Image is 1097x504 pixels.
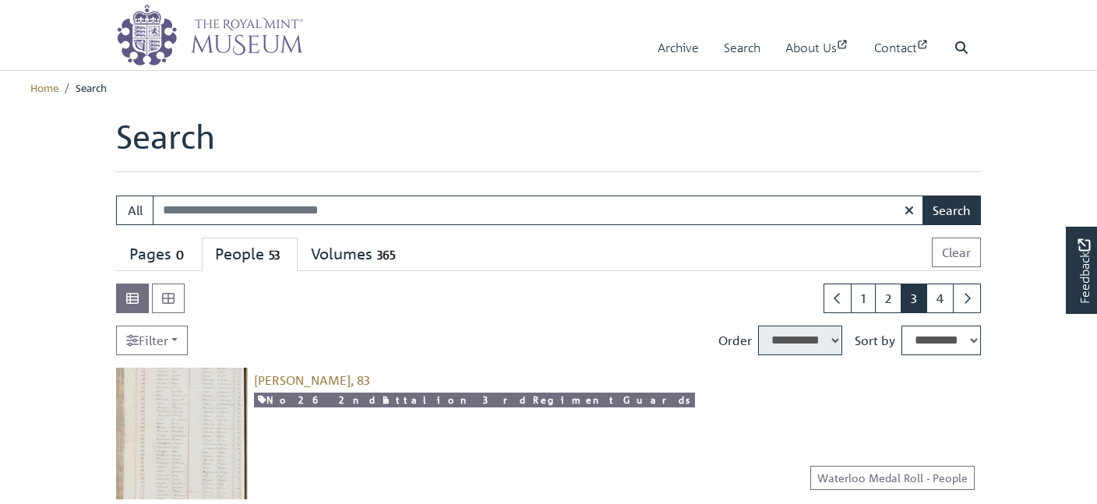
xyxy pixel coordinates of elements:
[153,196,924,225] input: Enter one or more search terms...
[30,80,58,94] a: Home
[171,246,189,264] span: 0
[1066,227,1097,314] a: Would you like to provide feedback?
[718,331,752,350] label: Order
[129,245,189,264] div: Pages
[932,238,981,267] button: Clear
[116,4,303,66] img: logo_wide.png
[76,80,107,94] span: Search
[785,26,849,70] a: About Us
[254,372,370,388] a: [PERSON_NAME], 83
[875,284,901,313] a: Goto page 2
[922,196,981,225] button: Search
[254,393,695,407] a: No 26 2nd Battalion 3rd Regiment Guards
[855,331,895,350] label: Sort by
[264,246,284,264] span: 53
[116,117,981,171] h1: Search
[658,26,699,70] a: Archive
[116,326,188,355] a: Filter
[1074,239,1093,304] span: Feedback
[851,284,876,313] a: Goto page 1
[724,26,760,70] a: Search
[116,368,248,499] img: Morgan, Thomas, 83
[810,466,975,490] a: Waterloo Medal Roll - People
[901,284,927,313] span: Goto page 3
[817,284,981,313] nav: pagination
[311,245,400,264] div: Volumes
[215,245,284,264] div: People
[824,284,852,313] a: Previous page
[116,196,153,225] button: All
[926,284,954,313] a: Goto page 4
[372,246,400,264] span: 365
[953,284,981,313] a: Next page
[874,26,929,70] a: Contact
